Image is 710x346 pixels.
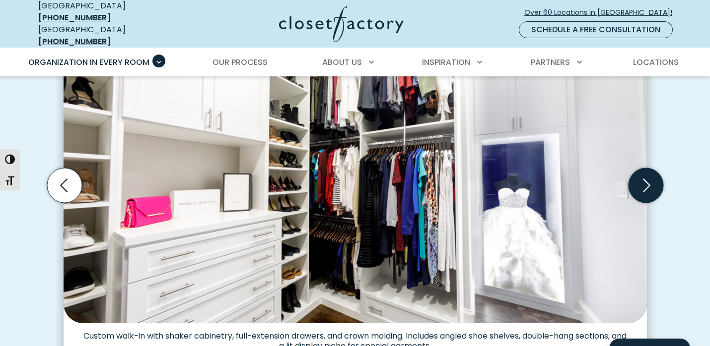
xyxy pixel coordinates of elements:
[38,24,182,48] div: [GEOGRAPHIC_DATA]
[64,20,647,323] img: Custom walk-in with shaker cabinetry, full-extension drawers, and crown molding. Includes angled ...
[43,164,86,207] button: Previous slide
[531,57,570,68] span: Partners
[21,49,689,76] nav: Primary Menu
[38,36,111,47] a: [PHONE_NUMBER]
[38,12,111,23] a: [PHONE_NUMBER]
[625,164,667,207] button: Next slide
[279,6,404,42] img: Closet Factory Logo
[633,57,679,68] span: Locations
[28,57,149,68] span: Organization in Every Room
[519,21,673,38] a: Schedule a Free Consultation
[213,57,268,68] span: Our Process
[422,57,470,68] span: Inspiration
[524,7,680,18] span: Over 60 Locations in [GEOGRAPHIC_DATA]!
[524,4,681,21] a: Over 60 Locations in [GEOGRAPHIC_DATA]!
[322,57,362,68] span: About Us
